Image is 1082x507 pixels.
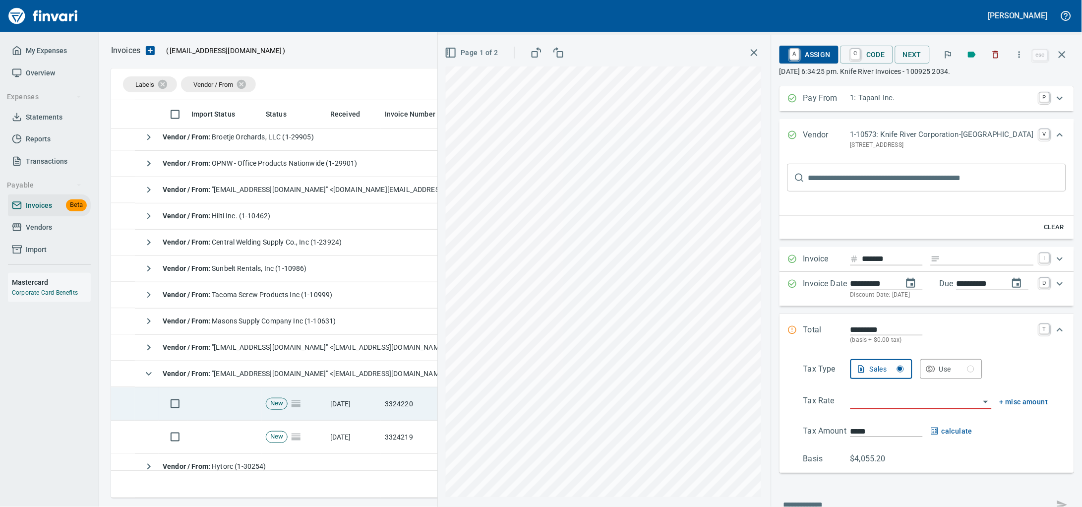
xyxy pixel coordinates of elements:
button: Next Invoice [895,46,930,64]
a: T [1040,324,1050,334]
span: OPNW - Office Products Nationwide (1-29901) [163,160,358,168]
strong: Vendor / From : [163,317,212,325]
span: "[EMAIL_ADDRESS][DOMAIN_NAME]" <[EMAIL_ADDRESS][DOMAIN_NAME]> [163,344,449,352]
nav: breadcrumb [111,45,140,57]
div: Use [939,363,974,376]
span: Transactions [26,155,67,168]
h5: [PERSON_NAME] [988,10,1048,21]
strong: Vendor / From : [163,344,212,352]
span: Central Welding Supply Co., Inc (1-23924) [163,239,342,247]
strong: Vendor / From : [163,291,212,299]
p: Invoice [803,253,850,266]
span: Payable [7,179,82,191]
span: Reports [26,133,51,145]
p: 1: Tapani Inc. [850,92,1034,104]
a: D [1040,278,1050,288]
strong: Vendor / From : [163,463,212,471]
p: [STREET_ADDRESS] [850,140,1034,150]
a: A [790,49,799,60]
span: Labels [135,81,154,88]
span: Hilti Inc. (1-10462) [163,212,270,220]
span: calculate [931,425,973,438]
img: Finvari [6,4,80,28]
p: Vendor [803,129,850,150]
span: Assign [787,46,831,63]
a: P [1040,92,1050,102]
button: Upload an Invoice [140,45,160,57]
p: Invoice Date [803,278,850,300]
strong: Vendor / From : [163,160,212,168]
button: Discard [985,44,1007,65]
p: Tax Type [803,363,850,379]
strong: Vendor / From : [163,265,212,273]
span: Invoice Number [385,109,435,121]
div: Expand [780,314,1074,355]
span: New [266,432,287,442]
span: Hytorc (1-30254) [163,463,266,471]
a: esc [1033,50,1048,61]
span: My Expenses [26,45,67,57]
svg: Invoice number [850,253,858,265]
a: C [851,49,860,60]
div: Expand [780,86,1074,111]
strong: Vendor / From : [163,186,212,194]
button: Open [979,395,993,409]
p: Basis [803,453,850,465]
td: [DATE] [326,387,381,421]
p: Pay From [803,92,850,105]
span: Code [848,46,885,63]
div: Expand [780,272,1074,306]
span: Beta [66,199,87,211]
p: Discount Date: [DATE] [850,290,1034,300]
span: Broetje Orchards, LLC (1-29905) [163,133,314,141]
span: New [266,399,287,408]
span: Vendors [26,221,52,234]
span: "[EMAIL_ADDRESS][DOMAIN_NAME]" <[DOMAIN_NAME][EMAIL_ADDRESS][DOMAIN_NAME]> [163,186,503,194]
span: Close invoice [1030,43,1074,66]
h6: Mastercard [12,277,91,288]
p: [DATE] 6:34:25 pm. Knife River Invoices - 100925 2034. [780,66,1074,76]
strong: Vendor / From : [163,133,212,141]
button: change date [899,271,923,295]
span: Tacoma Screw Products Inc (1-10999) [163,291,333,299]
span: [EMAIL_ADDRESS][DOMAIN_NAME] [169,46,283,56]
span: "[EMAIL_ADDRESS][DOMAIN_NAME]" <[EMAIL_ADDRESS][DOMAIN_NAME]> [163,370,449,378]
span: + misc amount [1000,396,1048,408]
span: Clear [1041,222,1068,233]
td: [DATE] [326,421,381,454]
span: Next [903,49,922,61]
span: Sunbelt Rentals, Inc (1-10986) [163,265,307,273]
span: Status [266,109,287,121]
p: Invoices [111,45,140,57]
div: Sales [870,363,904,376]
div: Expand [780,355,1074,474]
span: Received [330,109,360,121]
strong: Vendor / From : [163,239,212,247]
span: Invoices [26,199,52,212]
p: Tax Amount [803,425,850,438]
a: I [1040,253,1050,263]
strong: Vendor / From : [163,212,212,220]
div: Expand [780,119,1074,160]
p: ( ) [160,46,286,56]
span: Page 1 of 2 [447,47,498,59]
span: Import Status [191,109,235,121]
p: (basis + $0.00 tax) [850,335,1034,345]
p: Tax Rate [803,395,850,409]
button: More [1009,44,1030,65]
a: V [1040,129,1050,139]
p: Total [803,324,850,345]
span: Expenses [7,91,82,103]
p: 1-10573: Knife River Corporation-[GEOGRAPHIC_DATA] [850,129,1034,140]
strong: Vendor / From : [163,370,212,378]
span: Statements [26,111,62,124]
p: Due [940,278,987,290]
td: 3324219 [381,421,455,454]
p: $4,055.20 [850,453,898,465]
span: Vendor / From [193,81,233,88]
div: Expand [780,160,1074,239]
svg: Invoice description [931,254,941,264]
td: 3324220 [381,387,455,421]
div: Expand [780,247,1074,272]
